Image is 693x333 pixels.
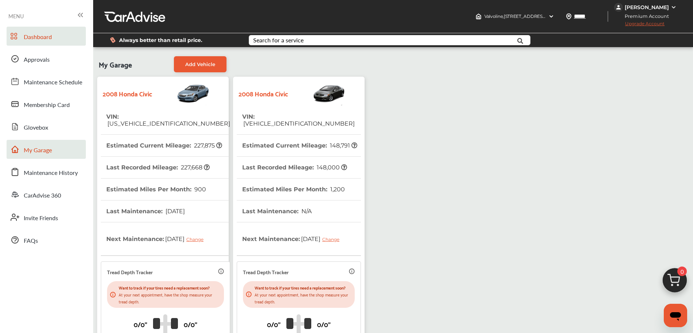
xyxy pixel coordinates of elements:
[106,222,209,255] th: Next Maintenance :
[7,162,86,181] a: Maintenance History
[484,14,606,19] span: Valvoline , [STREET_ADDRESS] [PERSON_NAME] , MO 63366
[566,14,572,19] img: location_vector.a44bc228.svg
[267,318,281,330] p: 0/0"
[255,284,352,291] p: Want to track if your tires need a replacement soon?
[548,14,554,19] img: header-down-arrow.9dd2ce7d.svg
[106,179,206,200] th: Estimated Miles Per Month :
[288,80,346,106] img: Vehicle
[7,117,86,136] a: Glovebox
[7,230,86,249] a: FAQs
[7,208,86,227] a: Invite Friends
[300,208,312,215] span: N/A
[614,21,665,30] span: Upgrade Account
[106,120,230,127] span: [US_VEHICLE_IDENTIFICATION_NUMBER]
[242,157,347,178] th: Last Recorded Mileage :
[24,236,38,246] span: FAQs
[242,106,361,134] th: VIN :
[106,106,230,134] th: VIN :
[119,284,221,291] p: Want to track if your tires need a replacement soon?
[242,222,345,255] th: Next Maintenance :
[24,146,52,155] span: My Garage
[99,56,132,72] span: My Garage
[664,304,687,327] iframe: Button to launch messaging window
[7,27,86,46] a: Dashboard
[615,12,674,20] span: Premium Account
[193,186,206,193] span: 900
[186,237,207,242] div: Change
[106,135,222,156] th: Estimated Current Mileage :
[671,4,677,10] img: WGsFRI8htEPBVLJbROoPRyZpYNWhNONpIPPETTm6eUC0GeLEiAAAAAElFTkSuQmCC
[119,291,221,305] p: At your next appointment, have the shop measure your tread depth.
[174,56,226,72] a: Add Vehicle
[255,291,352,305] p: At your next appointment, have the shop measure your tread depth.
[180,164,210,171] span: 227,668
[317,318,331,330] p: 0/0"
[7,95,86,114] a: Membership Card
[184,318,197,330] p: 0/0"
[164,230,209,248] span: [DATE]
[677,267,687,276] span: 0
[625,4,669,11] div: [PERSON_NAME]
[242,135,357,156] th: Estimated Current Mileage :
[193,142,222,149] span: 227,875
[7,185,86,204] a: CarAdvise 360
[614,3,623,12] img: jVpblrzwTbfkPYzPPzSLxeg0AAAAASUVORK5CYII=
[24,78,82,87] span: Maintenance Schedule
[242,200,312,222] th: Last Maintenance :
[103,88,152,99] strong: 2008 Honda Civic
[24,100,70,110] span: Membership Card
[476,14,481,19] img: header-home-logo.8d720a4f.svg
[106,157,210,178] th: Last Recorded Mileage :
[329,142,357,149] span: 148,791
[7,72,86,91] a: Maintenance Schedule
[152,80,210,106] img: Vehicle
[7,140,86,159] a: My Garage
[242,179,345,200] th: Estimated Miles Per Month :
[242,120,355,127] span: [VEHICLE_IDENTIFICATION_NUMBER]
[24,214,58,223] span: Invite Friends
[110,37,115,43] img: dollor_label_vector.a70140d1.svg
[8,13,24,19] span: MENU
[300,230,345,248] span: [DATE]
[24,32,52,42] span: Dashboard
[253,37,304,43] div: Search for a service
[185,61,215,67] span: Add Vehicle
[657,265,692,300] img: cart_icon.3d0951e8.svg
[24,55,50,65] span: Approvals
[239,88,288,99] strong: 2008 Honda Civic
[243,268,289,276] p: Tread Depth Tracker
[107,268,153,276] p: Tread Depth Tracker
[134,318,147,330] p: 0/0"
[119,38,202,43] span: Always better than retail price.
[24,123,48,133] span: Glovebox
[322,237,343,242] div: Change
[24,168,78,178] span: Maintenance History
[106,200,185,222] th: Last Maintenance :
[24,191,61,200] span: CarAdvise 360
[329,186,345,193] span: 1,200
[164,208,185,215] span: [DATE]
[7,49,86,68] a: Approvals
[316,164,347,171] span: 148,000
